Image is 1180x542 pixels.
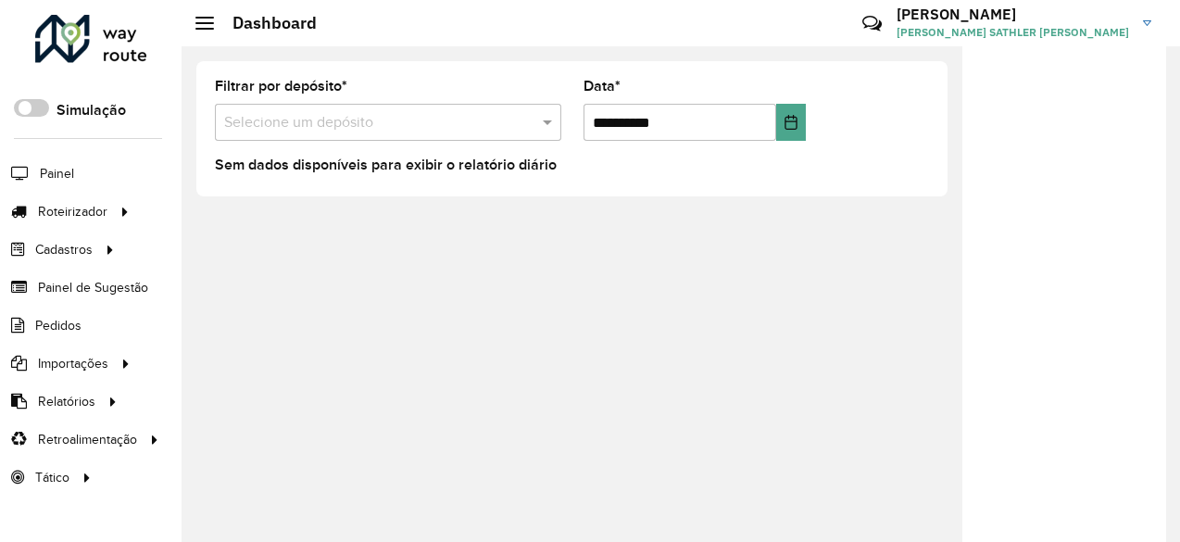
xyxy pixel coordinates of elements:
span: Cadastros [35,240,93,259]
label: Filtrar por depósito [215,75,347,97]
h3: [PERSON_NAME] [897,6,1129,23]
span: Painel de Sugestão [38,278,148,297]
label: Sem dados disponíveis para exibir o relatório diário [215,154,557,176]
label: Data [584,75,621,97]
span: Retroalimentação [38,430,137,449]
label: Simulação [56,99,126,121]
span: [PERSON_NAME] SATHLER [PERSON_NAME] [897,24,1129,41]
span: Tático [35,468,69,487]
span: Relatórios [38,392,95,411]
button: Choose Date [776,104,806,141]
h2: Dashboard [214,13,317,33]
span: Painel [40,164,74,183]
span: Importações [38,354,108,373]
span: Roteirizador [38,202,107,221]
span: Pedidos [35,316,82,335]
a: Contato Rápido [852,4,892,44]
